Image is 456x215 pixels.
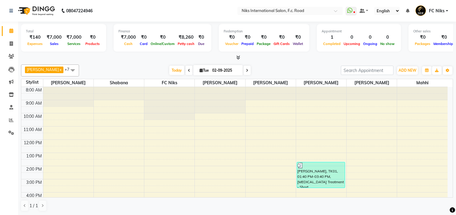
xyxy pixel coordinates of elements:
div: 4:00 PM [25,193,43,199]
div: 1 [322,34,342,41]
span: No show [379,42,396,46]
span: Package [255,42,272,46]
span: +7 [65,67,74,72]
span: [PERSON_NAME] [43,79,93,87]
span: Packages [413,42,432,46]
span: Petty cash [176,42,196,46]
img: FC Niks [415,5,426,16]
span: FC Niks [144,79,194,87]
div: 2:00 PM [25,166,43,172]
div: Stylist [21,79,43,85]
span: Card [138,42,149,46]
div: ₹7,000 [64,34,84,41]
span: [PERSON_NAME] [195,79,245,87]
span: FC Niks [429,8,445,14]
span: Today [169,66,184,75]
span: [PERSON_NAME] [246,79,296,87]
span: Gift Cards [272,42,291,46]
span: Prepaid [240,42,255,46]
div: 0 [342,34,362,41]
div: 0 [379,34,396,41]
span: Sales [48,42,60,46]
div: ₹0 [138,34,149,41]
div: ₹0 [240,34,255,41]
div: ₹8,260 [176,34,196,41]
span: Due [197,42,206,46]
div: Appointment [322,29,396,34]
div: 1:00 PM [25,153,43,159]
div: [PERSON_NAME], TK01, 01:40 PM-03:40 PM, [MEDICAL_DATA] Treatment - Short ([DEMOGRAPHIC_DATA]) (₹7... [297,162,345,188]
div: 8:00 AM [25,87,43,93]
span: Tue [198,68,210,73]
span: [PERSON_NAME] [347,79,397,87]
span: Shabana [94,79,144,87]
div: ₹0 [291,34,305,41]
input: 2025-09-02 [210,66,240,75]
div: 9:00 AM [25,100,43,106]
div: ₹0 [413,34,432,41]
span: Completed [322,42,342,46]
span: Expenses [26,42,44,46]
span: Wallet [291,42,305,46]
span: Cash [123,42,134,46]
span: 1 / 1 [29,203,38,209]
div: 12:00 PM [23,140,43,146]
a: x [59,67,62,72]
div: ₹7,000 [118,34,138,41]
div: Finance [118,29,207,34]
div: ₹0 [224,34,240,41]
div: ₹0 [149,34,176,41]
div: 3:00 PM [25,179,43,186]
span: Online/Custom [149,42,176,46]
div: ₹140 [26,34,44,41]
span: Mahhi [397,79,448,87]
img: logo [15,2,57,19]
div: 11:00 AM [22,127,43,133]
div: ₹7,000 [44,34,64,41]
div: ₹0 [196,34,207,41]
div: ₹0 [255,34,272,41]
div: ₹0 [84,34,101,41]
div: Redemption [224,29,305,34]
b: 08047224946 [66,2,93,19]
span: Products [84,42,101,46]
input: Search Appointment [341,66,393,75]
div: 0 [362,34,379,41]
span: Services [66,42,82,46]
div: ₹0 [272,34,291,41]
span: Voucher [224,42,240,46]
span: Upcoming [342,42,362,46]
span: Ongoing [362,42,379,46]
span: [PERSON_NAME] [27,67,59,72]
span: [PERSON_NAME] [296,79,346,87]
button: ADD NEW [397,66,418,75]
span: ADD NEW [399,68,416,73]
div: Total [26,29,101,34]
div: 10:00 AM [22,113,43,120]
